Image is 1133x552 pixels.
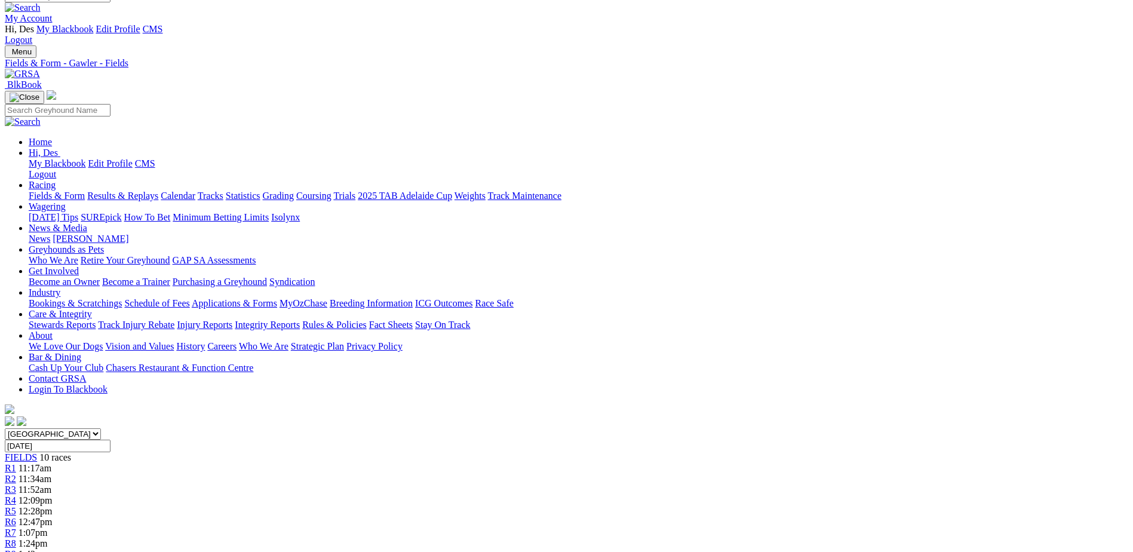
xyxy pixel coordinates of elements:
a: FIELDS [5,452,37,462]
img: twitter.svg [17,416,26,426]
a: Vision and Values [105,341,174,351]
a: R3 [5,484,16,495]
a: R5 [5,506,16,516]
a: Stay On Track [415,320,470,330]
span: 11:52am [19,484,51,495]
a: Contact GRSA [29,373,86,384]
a: Hi, Des [29,148,60,158]
a: Home [29,137,52,147]
a: Wagering [29,201,66,211]
a: Login To Blackbook [29,384,108,394]
a: Cash Up Your Club [29,363,103,373]
span: 12:47pm [19,517,53,527]
a: CMS [135,158,155,168]
a: Grading [263,191,294,201]
img: facebook.svg [5,416,14,426]
a: Stewards Reports [29,320,96,330]
a: My Account [5,13,53,23]
a: Logout [5,35,32,45]
a: R2 [5,474,16,484]
a: Rules & Policies [302,320,367,330]
a: R4 [5,495,16,505]
div: Care & Integrity [29,320,1128,330]
div: Bar & Dining [29,363,1128,373]
a: My Blackbook [36,24,94,34]
a: Coursing [296,191,331,201]
a: Track Injury Rebate [98,320,174,330]
span: 11:34am [19,474,51,484]
div: Racing [29,191,1128,201]
span: 10 races [39,452,71,462]
a: Race Safe [475,298,513,308]
span: R6 [5,517,16,527]
a: Become a Trainer [102,277,170,287]
a: Statistics [226,191,260,201]
button: Toggle navigation [5,45,36,58]
a: Breeding Information [330,298,413,308]
a: Syndication [269,277,315,287]
span: Hi, Des [29,148,58,158]
a: Industry [29,287,60,298]
img: GRSA [5,69,40,79]
a: R8 [5,538,16,548]
span: 11:17am [19,463,51,473]
span: BlkBook [7,79,42,90]
a: Calendar [161,191,195,201]
a: Fields & Form [29,191,85,201]
a: Edit Profile [88,158,133,168]
a: Schedule of Fees [124,298,189,308]
span: Menu [12,47,32,56]
span: Hi, Des [5,24,34,34]
img: logo-grsa-white.png [47,90,56,100]
a: CMS [143,24,163,34]
a: Track Maintenance [488,191,561,201]
span: 12:09pm [19,495,53,505]
a: Retire Your Greyhound [81,255,170,265]
a: Results & Replays [87,191,158,201]
a: Chasers Restaurant & Function Centre [106,363,253,373]
a: Isolynx [271,212,300,222]
a: Racing [29,180,56,190]
a: 2025 TAB Adelaide Cup [358,191,452,201]
a: Minimum Betting Limits [173,212,269,222]
button: Toggle navigation [5,91,44,104]
a: My Blackbook [29,158,86,168]
a: R7 [5,528,16,538]
a: Injury Reports [177,320,232,330]
a: Get Involved [29,266,79,276]
a: News & Media [29,223,87,233]
img: Close [10,93,39,102]
a: [PERSON_NAME] [53,234,128,244]
a: Greyhounds as Pets [29,244,104,254]
div: Hi, Des [29,158,1128,180]
a: Tracks [198,191,223,201]
a: Applications & Forms [192,298,277,308]
a: News [29,234,50,244]
img: logo-grsa-white.png [5,404,14,414]
a: History [176,341,205,351]
span: 12:28pm [19,506,53,516]
a: Strategic Plan [291,341,344,351]
a: Who We Are [239,341,288,351]
span: 1:07pm [19,528,48,538]
a: Trials [333,191,355,201]
a: About [29,330,53,341]
a: Purchasing a Greyhound [173,277,267,287]
a: Privacy Policy [346,341,403,351]
div: News & Media [29,234,1128,244]
a: SUREpick [81,212,121,222]
a: Bar & Dining [29,352,81,362]
div: About [29,341,1128,352]
input: Search [5,104,110,116]
a: Fields & Form - Gawler - Fields [5,58,1128,69]
div: Industry [29,298,1128,309]
div: Greyhounds as Pets [29,255,1128,266]
a: R1 [5,463,16,473]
